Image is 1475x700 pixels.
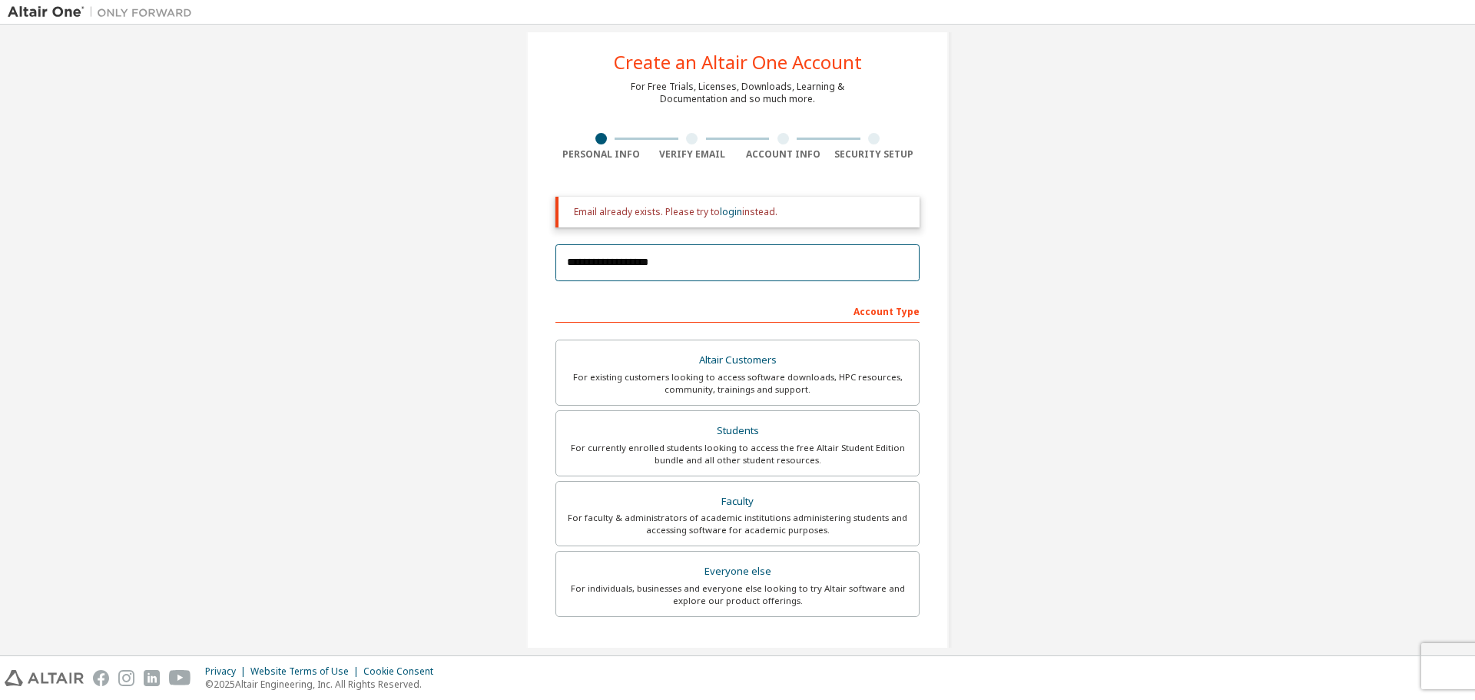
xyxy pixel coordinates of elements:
img: facebook.svg [93,670,109,686]
div: Altair Customers [565,350,910,371]
div: Email already exists. Please try to instead. [574,206,907,218]
div: Privacy [205,665,250,678]
img: altair_logo.svg [5,670,84,686]
div: Everyone else [565,561,910,582]
div: Personal Info [555,148,647,161]
div: Account Type [555,298,920,323]
a: login [720,205,742,218]
div: Faculty [565,491,910,513]
div: Create an Altair One Account [614,53,862,71]
img: linkedin.svg [144,670,160,686]
div: For individuals, businesses and everyone else looking to try Altair software and explore our prod... [565,582,910,607]
div: For currently enrolled students looking to access the free Altair Student Edition bundle and all ... [565,442,910,466]
div: Account Info [737,148,829,161]
img: youtube.svg [169,670,191,686]
p: © 2025 Altair Engineering, Inc. All Rights Reserved. [205,678,442,691]
img: Altair One [8,5,200,20]
div: For Free Trials, Licenses, Downloads, Learning & Documentation and so much more. [631,81,844,105]
div: Website Terms of Use [250,665,363,678]
div: Cookie Consent [363,665,442,678]
div: For existing customers looking to access software downloads, HPC resources, community, trainings ... [565,371,910,396]
img: instagram.svg [118,670,134,686]
div: Verify Email [647,148,738,161]
div: Your Profile [555,640,920,665]
div: Students [565,420,910,442]
div: Security Setup [829,148,920,161]
div: For faculty & administrators of academic institutions administering students and accessing softwa... [565,512,910,536]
